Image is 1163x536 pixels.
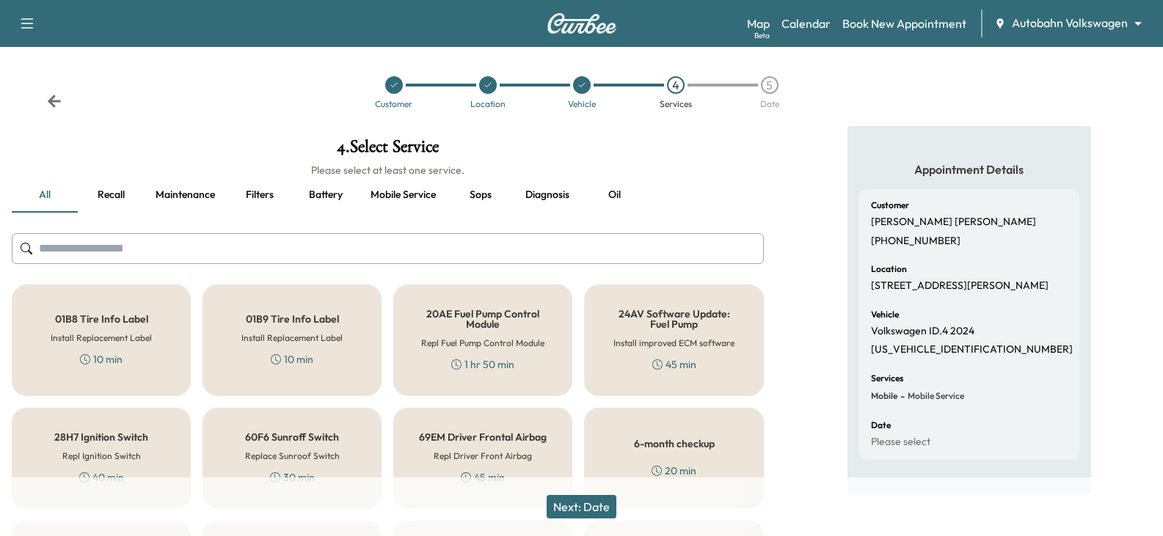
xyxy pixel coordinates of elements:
div: 45 min [652,357,696,372]
a: Book New Appointment [842,15,966,32]
button: Recall [78,177,144,213]
h6: Date [871,421,891,430]
div: 4 [667,76,685,94]
h6: Repl Driver Front Airbag [434,449,532,463]
div: 20 min [652,463,696,478]
p: Volkswagen ID.4 2024 [871,325,974,338]
h5: 24AV Software Update: Fuel Pump [608,309,739,329]
div: basic tabs example [12,177,764,213]
h6: Install Replacement Label [241,331,343,345]
h5: 28H7 Ignition Switch [54,432,148,442]
button: Maintenance [144,177,227,213]
div: 10 min [271,352,313,367]
h6: Repl Ignition Switch [62,449,141,463]
div: Location [470,100,506,109]
h5: Appointment Details [859,161,1079,177]
h5: 6-month checkup [634,438,715,449]
div: 40 min [79,470,124,485]
h6: Repl Fuel Pump Control Module [421,337,544,350]
span: Mobile [871,390,897,402]
h5: 01B9 Tire Info Label [246,314,339,324]
h5: 69EM Driver Frontal Airbag [419,432,547,442]
h6: Please select at least one service. [12,163,764,177]
p: [PERSON_NAME] [PERSON_NAME] [871,216,1036,229]
button: Next: Date [547,495,616,518]
div: Customer [375,100,412,109]
div: Back [47,94,62,109]
a: MapBeta [747,15,770,32]
button: Mobile service [359,177,448,213]
h6: Replace Sunroof Switch [245,449,340,463]
p: [PHONE_NUMBER] [871,235,960,248]
button: Battery [293,177,359,213]
div: Date [760,100,779,109]
span: Autobahn Volkswagen [1012,15,1128,32]
button: Diagnosis [514,177,581,213]
h6: Customer [871,201,909,210]
div: Vehicle [568,100,596,109]
div: 45 min [461,470,505,485]
button: Filters [227,177,293,213]
div: Beta [754,30,770,41]
button: Oil [581,177,647,213]
span: Mobile Service [905,390,964,402]
p: [US_VEHICLE_IDENTIFICATION_NUMBER] [871,343,1073,356]
div: 5 [761,76,779,94]
h1: 4 . Select Service [12,138,764,163]
h5: 01B8 Tire Info Label [55,314,148,324]
h5: 20AE Fuel Pump Control Module [418,309,548,329]
button: all [12,177,78,213]
div: 30 min [270,470,315,485]
h6: Services [871,374,903,383]
div: Services [660,100,692,109]
h6: Install Replacement Label [51,331,152,345]
h6: Location [871,265,907,273]
h6: Vehicle [871,310,899,319]
a: Calendar [781,15,831,32]
div: 1 hr 50 min [451,357,514,372]
button: Sops [448,177,514,213]
h6: Install improved ECM software [613,337,734,350]
p: [STREET_ADDRESS][PERSON_NAME] [871,279,1049,293]
div: 10 min [80,352,123,367]
h5: 60F6 Sunroff Switch [245,432,339,442]
p: Please select [871,436,930,449]
span: - [897,389,905,403]
img: Curbee Logo [547,13,617,34]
